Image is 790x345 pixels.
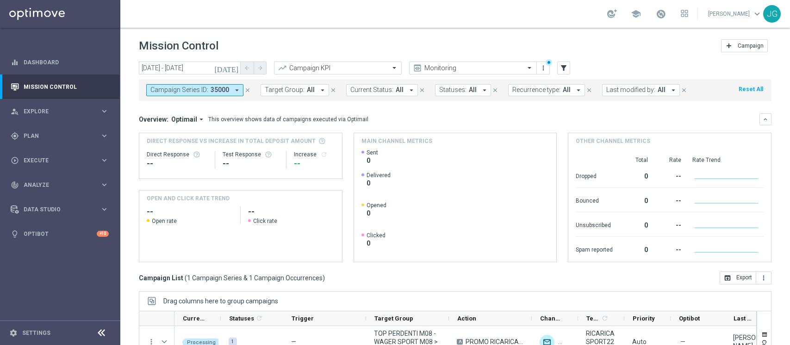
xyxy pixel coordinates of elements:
[681,87,687,93] i: close
[409,62,537,74] ng-select: Monitoring
[600,313,609,323] span: Calculate column
[557,62,570,74] button: filter_alt
[624,168,648,183] div: 0
[563,86,571,94] span: All
[307,86,315,94] span: All
[659,168,681,183] div: --
[361,137,432,145] h4: Main channel metrics
[254,313,263,323] span: Calculate column
[11,132,100,140] div: Plan
[367,202,386,209] span: Opened
[492,87,498,93] i: close
[294,158,335,169] div: --
[721,39,768,52] button: add Campaign
[367,172,391,179] span: Delivered
[679,315,700,322] span: Optibot
[669,86,678,94] i: arrow_drop_down
[546,59,552,66] div: There are unsaved changes
[738,84,764,94] button: Reset All
[211,86,229,94] span: 35000
[320,151,328,158] i: refresh
[419,87,425,93] i: close
[680,85,688,95] button: close
[10,230,109,238] button: lightbulb Optibot +10
[346,84,418,96] button: Current Status: All arrow_drop_down
[631,9,641,19] span: school
[244,87,251,93] i: close
[163,297,278,305] div: Row Groups
[147,137,316,145] span: Direct Response VS Increase In Total Deposit Amount
[97,231,109,237] div: +10
[24,133,100,139] span: Plan
[367,156,378,165] span: 0
[10,181,109,189] div: track_changes Analyze keyboard_arrow_right
[10,157,109,164] button: play_circle_outline Execute keyboard_arrow_right
[624,241,648,256] div: 0
[374,315,413,322] span: Target Group
[24,109,100,114] span: Explore
[576,192,613,207] div: Bounced
[10,59,109,66] button: equalizer Dashboard
[659,156,681,164] div: Rate
[11,205,100,214] div: Data Studio
[10,206,109,213] button: Data Studio keyboard_arrow_right
[659,241,681,256] div: --
[11,181,100,189] div: Analyze
[100,205,109,214] i: keyboard_arrow_right
[762,116,769,123] i: keyboard_arrow_down
[223,158,279,169] div: --
[574,86,583,94] i: arrow_drop_down
[24,207,100,212] span: Data Studio
[367,239,386,247] span: 0
[624,217,648,232] div: 0
[540,315,562,322] span: Channel
[435,84,491,96] button: Statuses: All arrow_drop_down
[241,62,254,74] button: arrow_back
[10,83,109,91] button: Mission Control
[576,217,613,232] div: Unsubscribed
[274,62,402,74] ng-select: Campaign KPI
[469,86,477,94] span: All
[100,107,109,116] i: keyboard_arrow_right
[278,63,287,73] i: trending_up
[294,151,335,158] div: Increase
[330,87,336,93] i: close
[606,86,655,94] span: Last modified by:
[22,330,50,336] a: Settings
[168,115,208,123] button: Optimail arrow_drop_down
[367,232,386,239] span: Clicked
[658,86,666,94] span: All
[724,274,731,282] i: open_in_browser
[752,9,762,19] span: keyboard_arrow_down
[756,271,771,284] button: more_vert
[624,192,648,207] div: 0
[233,86,241,94] i: arrow_drop_down
[139,39,218,53] h1: Mission Control
[213,62,241,75] button: [DATE]
[329,85,337,95] button: close
[24,158,100,163] span: Execute
[255,314,263,322] i: refresh
[318,86,327,94] i: arrow_drop_down
[147,158,207,169] div: --
[139,115,168,123] h3: Overview:
[214,64,239,72] i: [DATE]
[11,107,19,116] i: person_search
[725,42,733,49] i: add
[601,314,609,322] i: refresh
[759,113,771,125] button: keyboard_arrow_down
[480,86,489,94] i: arrow_drop_down
[738,43,764,49] span: Campaign
[243,85,252,95] button: close
[244,65,250,71] i: arrow_back
[413,63,422,73] i: preview
[24,222,97,246] a: Optibot
[11,74,109,99] div: Mission Control
[100,131,109,140] i: keyboard_arrow_right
